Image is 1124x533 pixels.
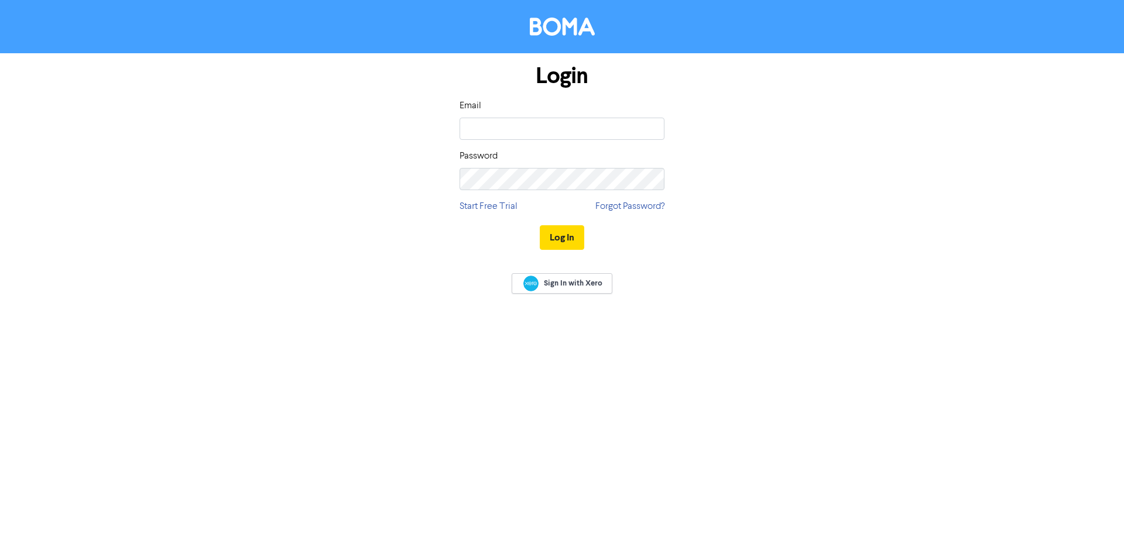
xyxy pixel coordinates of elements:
label: Password [460,149,498,163]
button: Log In [540,225,584,250]
img: BOMA Logo [530,18,595,36]
span: Sign In with Xero [544,278,602,288]
img: Xero logo [523,276,539,291]
h1: Login [460,63,664,90]
label: Email [460,99,481,113]
a: Sign In with Xero [512,273,612,294]
a: Forgot Password? [595,200,664,214]
a: Start Free Trial [460,200,518,214]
